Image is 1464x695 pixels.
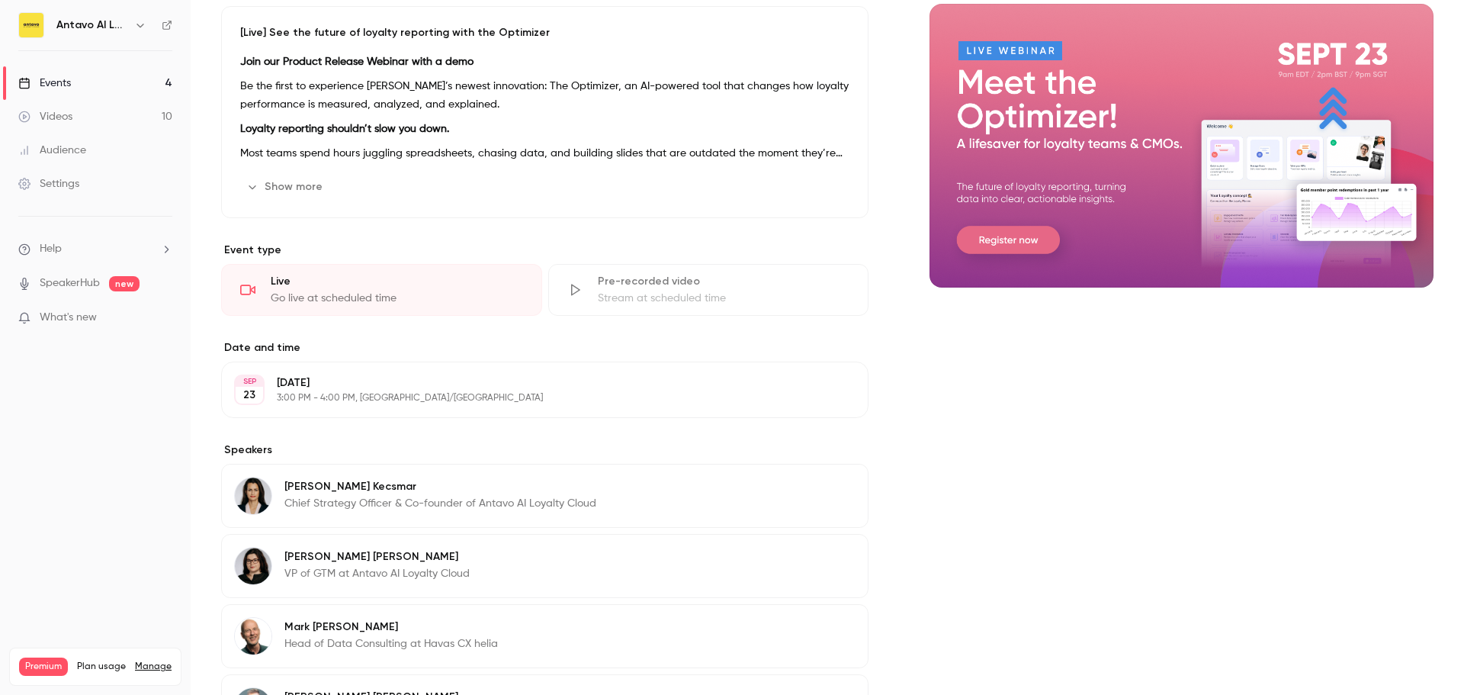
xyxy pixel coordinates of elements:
[18,76,71,91] div: Events
[19,13,43,37] img: Antavo AI Loyalty Cloud
[271,274,523,289] div: Live
[284,566,470,581] p: VP of GTM at Antavo AI Loyalty Cloud
[240,175,332,199] button: Show more
[235,548,271,584] img: Giulia Filoso
[18,109,72,124] div: Videos
[109,276,140,291] span: new
[284,636,498,652] p: Head of Data Consulting at Havas CX helia
[56,18,128,33] h6: Antavo AI Loyalty Cloud
[40,310,97,326] span: What's new
[277,375,788,391] p: [DATE]
[277,392,788,404] p: 3:00 PM - 4:00 PM, [GEOGRAPHIC_DATA]/[GEOGRAPHIC_DATA]
[154,311,172,325] iframe: Noticeable Trigger
[284,496,596,511] p: Chief Strategy Officer & Co-founder of Antavo AI Loyalty Cloud
[243,388,255,403] p: 23
[284,549,470,565] p: [PERSON_NAME] [PERSON_NAME]
[221,243,868,258] p: Event type
[240,77,849,114] p: Be the first to experience [PERSON_NAME]’s newest innovation: The Optimizer, an AI-powered tool t...
[18,143,86,158] div: Audience
[548,264,869,316] div: Pre-recorded videoStream at scheduled time
[236,376,263,387] div: SEP
[221,264,542,316] div: LiveGo live at scheduled time
[18,241,172,257] li: help-dropdown-opener
[284,619,498,635] p: Mark [PERSON_NAME]
[221,442,868,458] label: Speakers
[18,176,79,191] div: Settings
[19,658,68,676] span: Premium
[235,618,271,655] img: Mark Arnold
[598,274,850,289] div: Pre-recorded video
[598,291,850,306] div: Stream at scheduled time
[135,661,172,673] a: Manage
[240,25,849,40] p: [Live] See the future of loyalty reporting with the Optimizer
[221,534,868,598] div: Giulia Filoso[PERSON_NAME] [PERSON_NAME]VP of GTM at Antavo AI Loyalty Cloud
[240,144,849,162] p: Most teams spend hours juggling spreadsheets, chasing data, and building slides that are outdated...
[40,241,62,257] span: Help
[235,478,271,514] img: Zsuzsa Kecsmar
[40,275,100,291] a: SpeakerHub
[240,124,449,134] strong: Loyalty reporting shouldn’t slow you down.
[221,340,868,356] label: Date and time
[221,604,868,668] div: Mark ArnoldMark [PERSON_NAME]Head of Data Consulting at Havas CX helia
[284,479,596,494] p: [PERSON_NAME] Kecsmar
[77,661,126,673] span: Plan usage
[221,464,868,528] div: Zsuzsa Kecsmar[PERSON_NAME] KecsmarChief Strategy Officer & Co-founder of Antavo AI Loyalty Cloud
[271,291,523,306] div: Go live at scheduled time
[240,56,474,67] strong: Join our Product Release Webinar with a demo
